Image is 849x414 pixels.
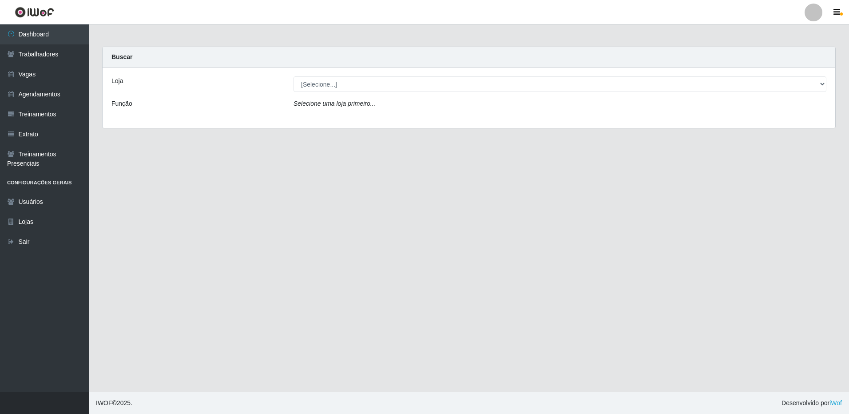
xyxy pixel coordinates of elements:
[294,100,375,107] i: Selecione uma loja primeiro...
[96,399,112,406] span: IWOF
[111,53,132,60] strong: Buscar
[111,76,123,86] label: Loja
[829,399,842,406] a: iWof
[782,398,842,408] span: Desenvolvido por
[111,99,132,108] label: Função
[96,398,132,408] span: © 2025 .
[15,7,54,18] img: CoreUI Logo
